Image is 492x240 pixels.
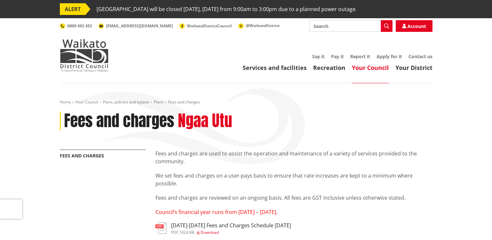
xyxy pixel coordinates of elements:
nav: breadcrumb [60,100,432,105]
a: Home [60,99,71,105]
h3: [DATE]-[DATE] Fees and Charges Schedule [DATE] [171,222,291,229]
a: Apply for it [377,53,402,60]
a: @WaikatoDistrict [238,23,280,28]
a: [DATE]-[DATE] Fees and Charges Schedule [DATE] pdf,1624 KB Download [155,222,291,234]
span: 1624 KB [179,230,194,235]
a: Account [396,20,432,32]
h1: Fees and charges [64,112,174,130]
a: Plans, policies and bylaws [103,99,149,105]
a: Contact us [408,53,432,60]
span: 0800 492 452 [67,23,92,29]
a: Your Council [75,99,98,105]
span: pdf [171,230,178,235]
p: We set fees and charges on a user-pays basis to ensure that rate increases are kept to a minimum ... [155,172,432,187]
span: @WaikatoDistrict [246,23,280,28]
a: Pay it [331,53,344,60]
span: Fees and charges [168,99,200,105]
img: document-pdf.svg [155,222,166,234]
a: Your District [395,64,432,72]
a: Recreation [313,64,345,72]
a: WaikatoDistrictCouncil [180,23,232,29]
span: [EMAIL_ADDRESS][DOMAIN_NAME] [106,23,173,29]
span: [GEOGRAPHIC_DATA] will be closed [DATE], [DATE] from 9:00am to 3:00pm due to a planned power outage. [97,3,357,15]
input: Search input [309,20,392,32]
a: Report it [350,53,370,60]
span: Council’s financial year runs from [DATE] – [DATE]. [155,208,277,216]
a: Plans [154,99,164,105]
div: , [171,231,291,234]
h2: Ngaa Utu [178,112,232,130]
a: [EMAIL_ADDRESS][DOMAIN_NAME] [99,23,173,29]
p: Fees and charges are used to assist the operation and maintenance of a variety of services provid... [155,150,432,165]
a: Say it [312,53,325,60]
p: Fees and charges are reviewed on an ongoing basis. All fees are GST inclusive unless otherwise st... [155,194,432,202]
img: Waikato District Council - Te Kaunihera aa Takiwaa o Waikato [60,39,109,72]
span: ALERT [60,3,86,15]
span: Download [201,230,219,235]
a: 0800 492 452 [60,23,92,29]
a: Fees and charges [60,153,104,159]
span: WaikatoDistrictCouncil [187,23,232,29]
a: Services and facilities [243,64,307,72]
a: Your Council [352,64,389,72]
